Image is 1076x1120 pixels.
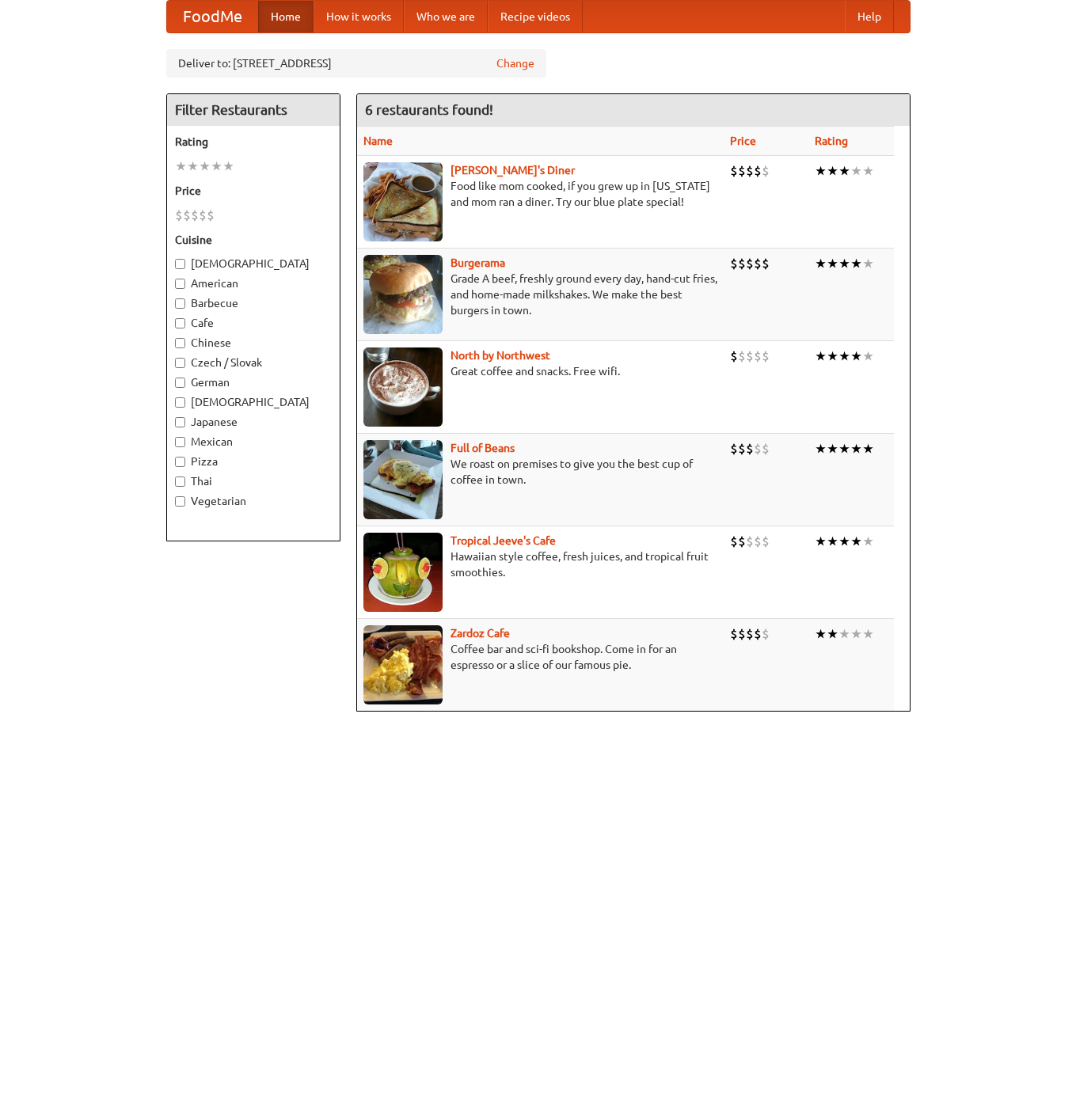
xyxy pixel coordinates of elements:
[191,207,199,224] li: $
[175,207,183,224] li: $
[175,259,185,269] input: [DEMOGRAPHIC_DATA]
[363,255,443,334] img: burgerama.jpg
[175,454,332,469] label: Pizza
[738,347,746,365] li: $
[762,347,770,365] li: $
[175,335,332,351] label: Chinese
[754,255,762,272] li: $
[488,1,583,32] a: Recipe videos
[167,94,340,126] h4: Filter Restaurants
[746,533,754,550] li: $
[175,473,332,489] label: Thai
[850,255,862,272] li: ★
[815,347,827,365] li: ★
[827,625,838,643] li: ★
[451,534,556,547] a: Tropical Jeeve's Cafe
[175,434,332,450] label: Mexican
[363,440,443,519] img: beans.jpg
[730,440,738,457] li: $
[754,440,762,457] li: $
[451,349,550,362] a: North by Northwest
[451,256,505,269] b: Burgerama
[175,338,185,348] input: Chinese
[175,417,185,427] input: Japanese
[762,625,770,643] li: $
[738,533,746,550] li: $
[314,1,404,32] a: How it works
[451,442,515,454] b: Full of Beans
[175,358,185,368] input: Czech / Slovak
[730,162,738,180] li: $
[838,162,850,180] li: ★
[175,315,332,331] label: Cafe
[838,255,850,272] li: ★
[730,135,756,147] a: Price
[451,164,575,177] b: [PERSON_NAME]'s Diner
[175,355,332,370] label: Czech / Slovak
[746,440,754,457] li: $
[815,533,827,550] li: ★
[199,158,211,175] li: ★
[838,625,850,643] li: ★
[815,625,827,643] li: ★
[754,162,762,180] li: $
[363,347,443,427] img: north.jpg
[746,625,754,643] li: $
[838,440,850,457] li: ★
[827,533,838,550] li: ★
[815,162,827,180] li: ★
[363,456,717,488] p: We roast on premises to give you the best cup of coffee in town.
[207,207,215,224] li: $
[363,363,717,379] p: Great coffee and snacks. Free wifi.
[730,625,738,643] li: $
[730,255,738,272] li: $
[175,275,332,291] label: American
[363,162,443,241] img: sallys.jpg
[862,533,874,550] li: ★
[258,1,314,32] a: Home
[738,255,746,272] li: $
[451,627,510,640] a: Zardoz Cafe
[175,158,187,175] li: ★
[175,378,185,388] input: German
[850,347,862,365] li: ★
[363,271,717,318] p: Grade A beef, freshly ground every day, hand-cut fries, and home-made milkshakes. We make the bes...
[762,533,770,550] li: $
[404,1,488,32] a: Who we are
[738,162,746,180] li: $
[850,533,862,550] li: ★
[175,414,332,430] label: Japanese
[175,476,185,487] input: Thai
[815,255,827,272] li: ★
[222,158,234,175] li: ★
[815,440,827,457] li: ★
[827,255,838,272] li: ★
[862,162,874,180] li: ★
[363,641,717,673] p: Coffee bar and sci-fi bookshop. Come in for an espresso or a slice of our famous pie.
[762,255,770,272] li: $
[175,298,185,309] input: Barbecue
[175,457,185,467] input: Pizza
[730,347,738,365] li: $
[175,493,332,509] label: Vegetarian
[175,496,185,507] input: Vegetarian
[827,162,838,180] li: ★
[363,178,717,210] p: Food like mom cooked, if you grew up in [US_STATE] and mom ran a diner. Try our blue plate special!
[746,347,754,365] li: $
[363,135,393,147] a: Name
[175,397,185,408] input: [DEMOGRAPHIC_DATA]
[862,440,874,457] li: ★
[183,207,191,224] li: $
[862,625,874,643] li: ★
[850,625,862,643] li: ★
[175,394,332,410] label: [DEMOGRAPHIC_DATA]
[754,533,762,550] li: $
[175,295,332,311] label: Barbecue
[175,256,332,271] label: [DEMOGRAPHIC_DATA]
[838,347,850,365] li: ★
[827,347,838,365] li: ★
[211,158,222,175] li: ★
[175,437,185,447] input: Mexican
